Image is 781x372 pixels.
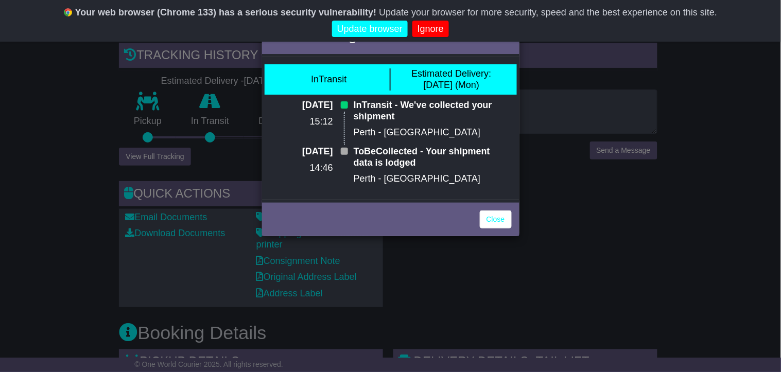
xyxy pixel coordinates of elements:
a: Ignore [412,21,449,38]
span: Estimated Delivery: [411,68,491,79]
b: Your web browser (Chrome 133) has a serious security vulnerability! [75,7,377,17]
p: 15:12 [270,116,333,128]
p: [DATE] [270,100,333,111]
p: Perth - [GEOGRAPHIC_DATA] [354,173,512,185]
div: InTransit [311,74,346,85]
p: ToBeCollected - Your shipment data is lodged [354,146,512,168]
p: [DATE] [270,146,333,157]
div: [DATE] (Mon) [411,68,491,91]
a: Update browser [332,21,408,38]
p: Perth - [GEOGRAPHIC_DATA] [354,127,512,138]
span: Update your browser for more security, speed and the best experience on this site. [379,7,717,17]
a: Close [480,210,512,228]
p: InTransit - We've collected your shipment [354,100,512,122]
p: 14:46 [270,163,333,174]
